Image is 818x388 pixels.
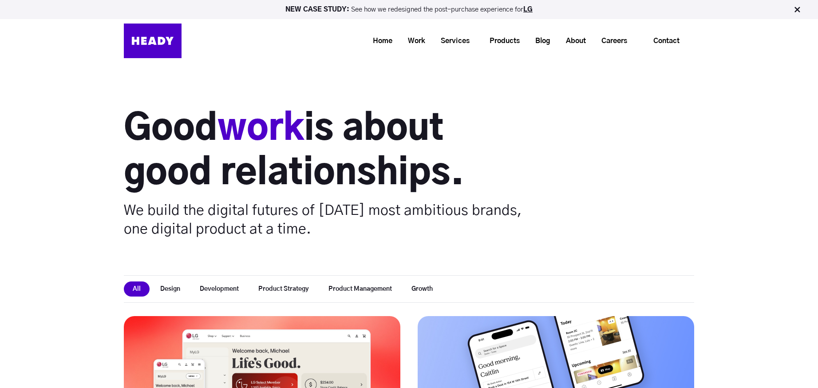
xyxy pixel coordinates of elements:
button: Development [191,281,248,297]
a: Careers [590,33,632,49]
button: All [124,281,150,297]
p: We build the digital futures of [DATE] most ambitious brands, one digital product at a time. [124,201,523,238]
button: Design [151,281,189,297]
a: Services [430,33,474,49]
button: Product Strategy [249,281,318,297]
img: Heady_Logo_Web-01 (1) [124,24,182,58]
a: LG [523,6,533,13]
a: Blog [524,33,555,49]
strong: NEW CASE STUDY: [285,6,351,13]
h1: Good is about good relationships. [124,107,523,196]
a: Contact [639,31,694,51]
div: Navigation Menu [190,30,694,51]
a: About [555,33,590,49]
button: Product Management [320,281,401,297]
p: See how we redesigned the post-purchase experience for [4,6,814,13]
a: Work [397,33,430,49]
a: Products [478,33,524,49]
img: Close Bar [793,5,802,14]
a: Home [362,33,397,49]
button: Growth [403,281,442,297]
span: work [217,111,304,147]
